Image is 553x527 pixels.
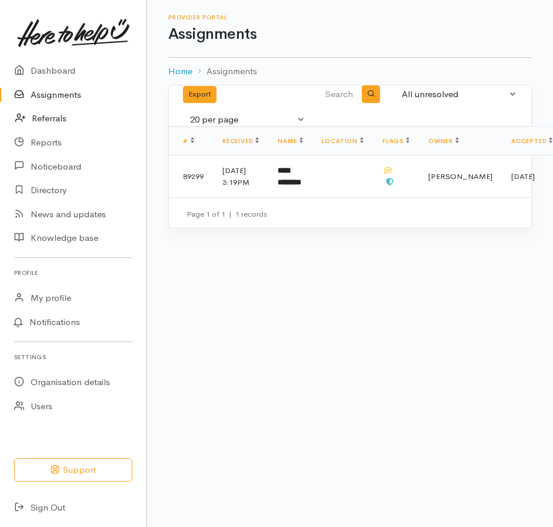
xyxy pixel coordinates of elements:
[14,265,132,281] h6: Profile
[395,83,524,106] button: All unresolved
[183,86,216,103] button: Export
[168,26,532,43] h1: Assignments
[511,171,535,181] time: [DATE]
[183,108,312,131] button: 20 per page
[278,137,302,145] a: Name
[213,155,268,198] td: [DATE] 3:19PM
[428,137,459,145] a: Owner
[14,349,132,365] h6: Settings
[322,137,364,145] a: Location
[190,113,295,127] div: 20 per page
[186,209,267,219] small: Page 1 of 1 1 records
[289,80,355,108] input: Search
[183,137,194,145] a: #
[229,209,232,219] span: |
[14,458,132,482] button: Support
[428,171,492,181] span: [PERSON_NAME]
[169,155,213,198] td: 89299
[402,88,507,101] div: All unresolved
[222,137,259,145] a: Received
[168,65,192,78] a: Home
[382,137,409,145] a: Flags
[168,58,532,85] nav: breadcrumb
[168,14,532,21] h6: Provider Portal
[511,137,552,145] a: Accepted
[192,65,257,78] li: Assignments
